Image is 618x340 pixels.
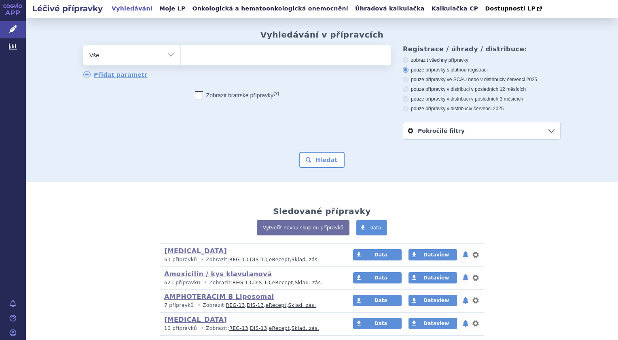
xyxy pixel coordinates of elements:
button: Hledat [299,152,345,168]
a: Moje LP [157,3,188,14]
label: Zobrazit bratrské přípravky [195,91,279,99]
p: Zobrazit: , , , [164,325,338,332]
button: notifikace [461,273,470,283]
a: REG-13 [226,302,245,308]
span: Dataview [423,275,449,281]
a: Sklad. zás. [292,257,320,262]
a: Vytvořit novou skupinu přípravků [257,220,349,235]
a: eRecept [272,280,293,285]
a: Dataview [408,272,457,283]
a: Přidat parametr [83,71,148,78]
h2: Sledované přípravky [273,206,371,216]
h2: Léčivé přípravky [26,3,109,14]
button: nastavení [472,296,480,305]
p: Zobrazit: , , , [164,279,338,286]
a: Úhradová kalkulačka [353,3,427,14]
a: DIS-13 [253,280,270,285]
a: REG-13 [229,325,248,331]
label: zobrazit všechny přípravky [403,57,561,63]
span: Dataview [423,321,449,326]
a: Kalkulačka CP [429,3,481,14]
button: notifikace [461,319,470,328]
a: Onkologická a hematoonkologická onemocnění [190,3,351,14]
a: eRecept [269,325,290,331]
span: v červenci 2025 [470,106,504,111]
a: REG-13 [229,257,248,262]
p: Zobrazit: , , , [164,256,338,263]
span: Dataview [423,252,449,258]
i: • [199,325,206,332]
a: Dataview [408,249,457,260]
a: eRecept [266,302,287,308]
button: nastavení [472,250,480,260]
span: Data [375,252,387,258]
button: notifikace [461,296,470,305]
label: pouze přípravky v distribuci v posledních 3 měsících [403,96,561,102]
span: 10 přípravků [164,325,197,331]
button: nastavení [472,273,480,283]
a: AMPHOTERACIM B Liposomal [164,293,274,300]
i: • [195,302,203,309]
a: Vyhledávání [109,3,155,14]
a: Data [353,272,402,283]
a: DIS-13 [247,302,264,308]
label: pouze přípravky ve SCAU nebo v distribuci [403,76,561,83]
abbr: (?) [273,91,279,96]
a: Dataview [408,295,457,306]
a: Dataview [408,318,457,329]
button: notifikace [461,250,470,260]
span: 7 přípravků [164,302,194,308]
span: 63 přípravků [164,257,197,262]
span: Dataview [423,298,449,303]
span: Dostupnosti LP [485,5,535,12]
a: [MEDICAL_DATA] [164,316,227,323]
a: Sklad. zás. [292,325,320,331]
span: Data [375,298,387,303]
i: • [199,256,206,263]
a: Data [356,220,387,235]
a: Data [353,295,402,306]
a: Sklad. zás. [295,280,323,285]
a: eRecept [269,257,290,262]
a: Sklad. zás. [288,302,316,308]
a: DIS-13 [250,325,267,331]
a: Amoxicilin / kys klavulanová [164,270,272,278]
p: Zobrazit: , , , [164,302,338,309]
a: DIS-13 [250,257,267,262]
button: nastavení [472,319,480,328]
span: Data [375,275,387,281]
a: Data [353,318,402,329]
h2: Vyhledávání v přípravcích [260,30,384,40]
a: Data [353,249,402,260]
label: pouze přípravky v distribuci v posledních 12 měsících [403,86,561,92]
a: REG-13 [233,280,252,285]
i: • [202,279,209,286]
h3: Registrace / úhrady / distribuce: [403,45,561,53]
a: [MEDICAL_DATA] [164,247,227,255]
span: 623 přípravků [164,280,200,285]
label: pouze přípravky v distribuci [403,105,561,112]
span: Data [369,225,381,231]
a: Pokročilé filtry [403,122,560,139]
label: pouze přípravky s platnou registrací [403,67,561,73]
span: Data [375,321,387,326]
a: Dostupnosti LP [483,3,546,15]
span: v červenci 2025 [503,77,537,82]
